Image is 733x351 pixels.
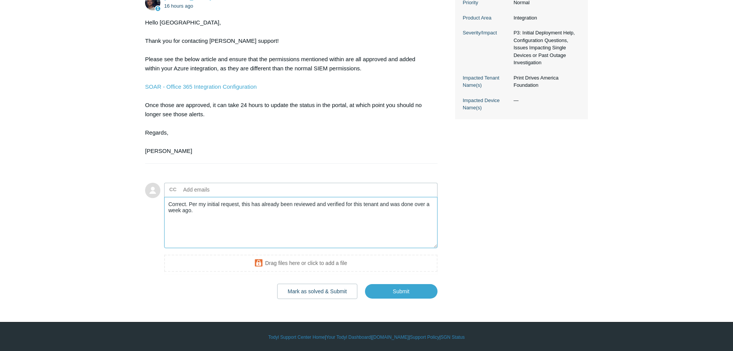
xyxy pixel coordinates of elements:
input: Add emails [180,184,262,195]
dt: Severity/Impact [463,29,510,37]
input: Submit [365,284,438,299]
dt: Product Area [463,14,510,22]
dd: Integration [510,14,580,22]
div: | | | | [145,334,588,341]
dd: — [510,97,580,104]
a: Your Todyl Dashboard [326,334,371,341]
time: 08/19/2025, 16:06 [164,3,193,9]
dt: Impacted Device Name(s) [463,97,510,112]
a: SGN Status [441,334,465,341]
textarea: Add your reply [164,197,438,249]
dd: P3: Initial Deployment Help, Configuration Questions, Issues Impacting Single Devices or Past Out... [510,29,580,67]
label: CC [170,184,177,195]
dt: Impacted Tenant Name(s) [463,74,510,89]
a: Todyl Support Center Home [268,334,325,341]
a: Support Policy [410,334,439,341]
a: SOAR - Office 365 Integration Configuration [145,83,257,90]
a: [DOMAIN_NAME] [372,334,408,341]
div: Hello [GEOGRAPHIC_DATA], Thank you for contacting [PERSON_NAME] support! Please see the below art... [145,18,430,156]
button: Mark as solved & Submit [277,284,358,299]
dd: Print Drives America Foundation [510,74,580,89]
